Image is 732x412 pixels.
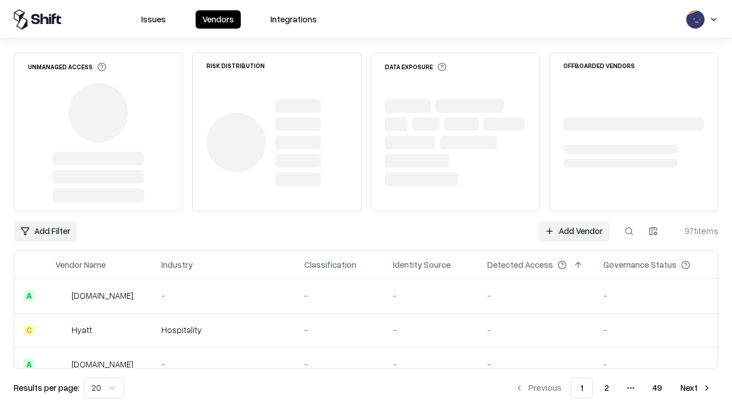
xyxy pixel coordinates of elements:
button: 1 [571,378,593,398]
button: 2 [595,378,618,398]
div: - [393,358,469,370]
div: C [23,324,35,336]
div: A [23,359,35,370]
div: Hyatt [71,324,92,336]
div: A [23,290,35,302]
a: Add Vendor [538,221,610,241]
div: 971 items [673,225,718,237]
div: Vendor Name [55,259,106,271]
div: - [603,324,709,336]
div: Data Exposure [385,62,447,72]
div: Industry [161,259,193,271]
div: - [393,324,469,336]
div: - [487,290,585,302]
p: Results per page: [14,382,79,394]
img: intrado.com [55,290,67,302]
img: primesec.co.il [55,359,67,370]
div: - [487,358,585,370]
nav: pagination [508,378,718,398]
div: Classification [304,259,356,271]
div: - [603,358,709,370]
button: Next [674,378,718,398]
div: - [161,290,286,302]
div: [DOMAIN_NAME] [71,290,133,302]
div: Detected Access [487,259,553,271]
button: Issues [134,10,173,29]
div: Unmanaged Access [28,62,106,72]
div: - [393,290,469,302]
div: Offboarded Vendors [563,62,635,69]
div: - [304,358,375,370]
div: Identity Source [393,259,451,271]
button: Integrations [264,10,324,29]
div: - [603,290,709,302]
div: [DOMAIN_NAME] [71,358,133,370]
div: - [304,324,375,336]
button: Add Filter [14,221,77,241]
div: Risk Distribution [206,62,265,69]
div: Hospitality [161,324,286,336]
div: - [487,324,585,336]
button: Vendors [196,10,241,29]
div: Governance Status [603,259,677,271]
div: - [161,358,286,370]
button: 49 [643,378,671,398]
img: Hyatt [55,324,67,336]
div: - [304,290,375,302]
